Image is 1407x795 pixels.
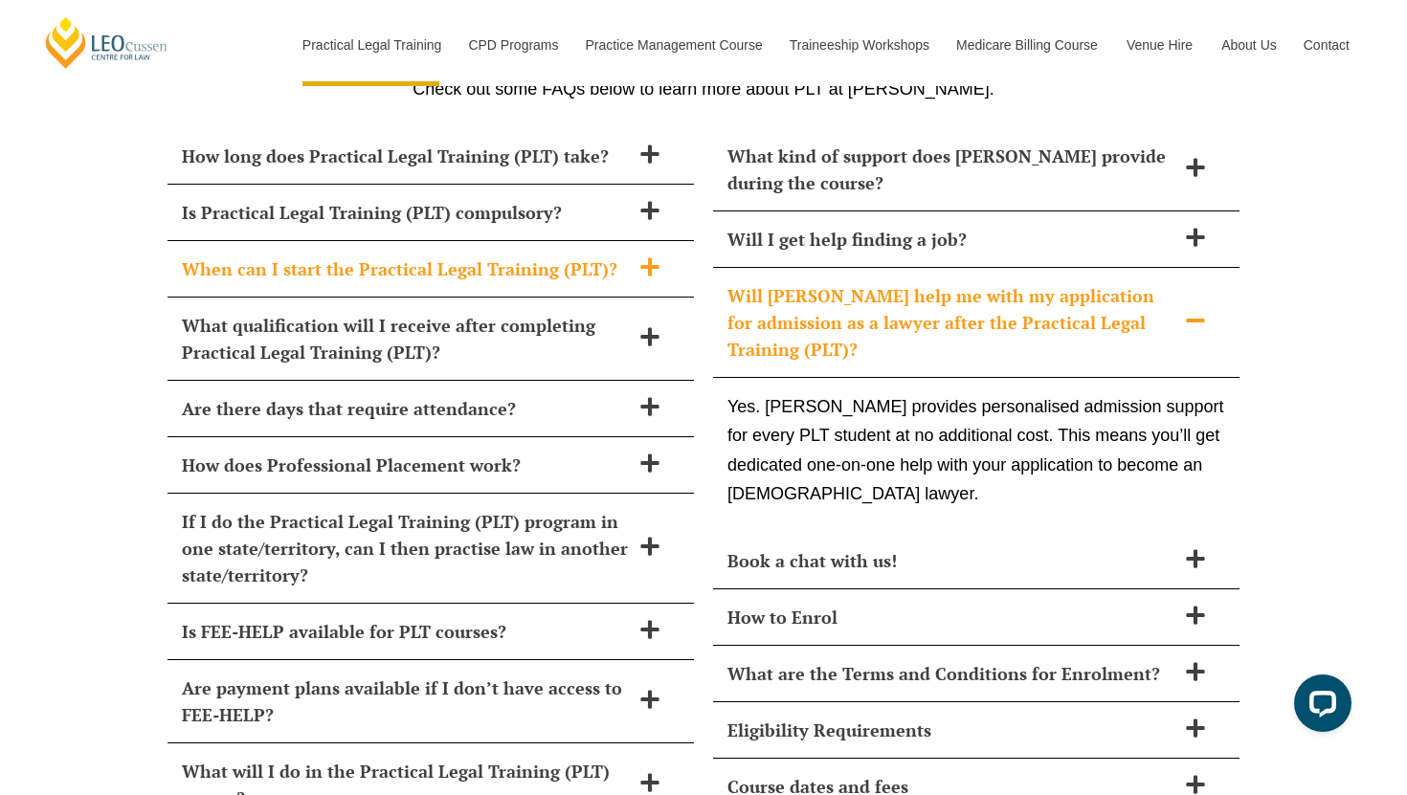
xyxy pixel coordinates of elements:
[727,226,1175,253] h2: Will I get help finding a job?
[727,547,1175,574] h2: Book a chat with us!
[727,717,1175,743] h2: Eligibility Requirements
[43,15,170,70] a: [PERSON_NAME] Centre for Law
[288,4,455,86] a: Practical Legal Training
[727,392,1225,509] p: Yes. [PERSON_NAME] provides personalised admission support for every PLT student at no additional...
[182,312,630,365] h2: What qualification will I receive after completing Practical Legal Training (PLT)?
[1112,4,1207,86] a: Venue Hire
[182,255,630,282] h2: When can I start the Practical Legal Training (PLT)?
[727,282,1175,363] h2: Will [PERSON_NAME] help me with my application for admission as a lawyer after the Practical Lega...
[182,395,630,422] h2: Are there days that require attendance?
[727,604,1175,630] h2: How to Enrol
[1289,4,1364,86] a: Contact
[1279,667,1359,747] iframe: LiveChat chat widget
[571,4,775,86] a: Practice Management Course
[1207,4,1289,86] a: About Us
[182,199,630,226] h2: Is Practical Legal Training (PLT) compulsory?
[182,452,630,478] h2: How does Professional Placement work?
[182,143,630,169] h2: How long does Practical Legal Training (PLT) take?
[727,660,1175,687] h2: What are the Terms and Conditions for Enrolment?
[942,4,1112,86] a: Medicare Billing Course
[727,143,1175,196] h2: What kind of support does [PERSON_NAME] provide during the course?
[182,674,630,728] h2: Are payment plans available if I don’t have access to FEE-HELP?
[182,618,630,645] h2: Is FEE-HELP available for PLT courses?
[182,508,630,588] h2: If I do the Practical Legal Training (PLT) program in one state/territory, can I then practise la...
[454,4,570,86] a: CPD Programs
[775,4,942,86] a: Traineeship Workshops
